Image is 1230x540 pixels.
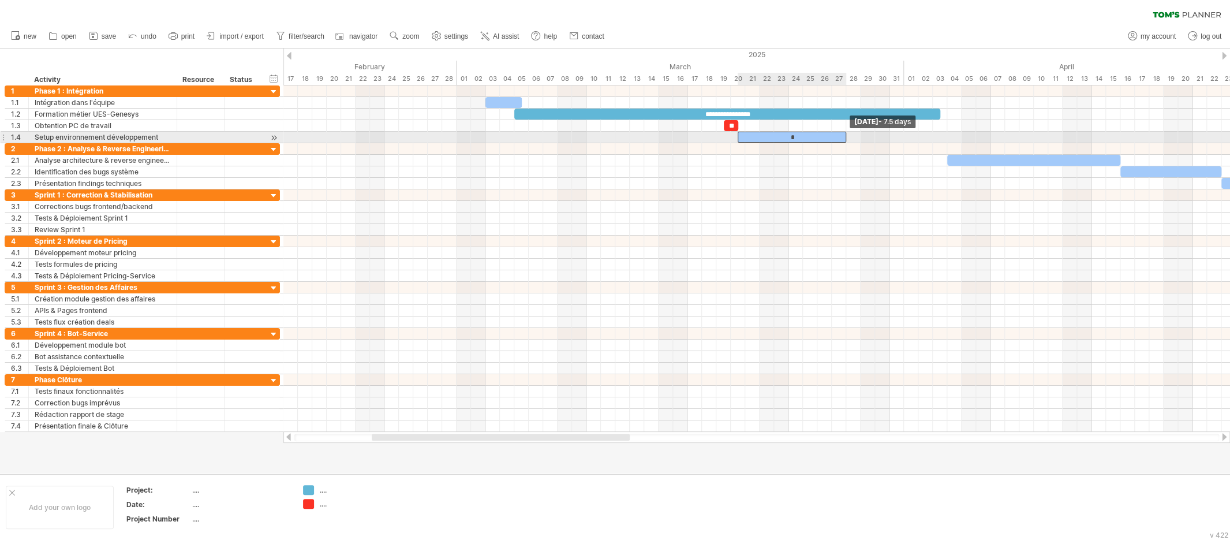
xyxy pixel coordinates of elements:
div: Monday, 31 March 2025 [889,73,904,85]
div: Thursday, 6 March 2025 [529,73,543,85]
a: help [528,29,560,44]
div: Activity [34,74,170,85]
div: Thursday, 20 March 2025 [731,73,745,85]
div: Monday, 24 March 2025 [788,73,803,85]
div: Wednesday, 26 February 2025 [413,73,428,85]
div: Sprint 1 : Correction & Stabilisation [35,189,171,200]
div: 7.1 [11,386,28,397]
div: Tuesday, 25 March 2025 [803,73,817,85]
div: Tests & Déploiement Pricing-Service [35,270,171,281]
div: Phase 2 : Analyse & Reverse Engineering [35,143,171,154]
div: 3 [11,189,28,200]
div: Thursday, 3 April 2025 [933,73,947,85]
div: Monday, 7 April 2025 [990,73,1005,85]
div: Bot assistance contextuelle [35,351,171,362]
a: settings [429,29,472,44]
div: 6.3 [11,363,28,374]
div: 5.3 [11,316,28,327]
div: Thursday, 27 March 2025 [832,73,846,85]
div: Développement moteur pricing [35,247,171,258]
a: my account [1125,29,1179,44]
span: open [61,32,77,40]
div: Thursday, 10 April 2025 [1034,73,1048,85]
div: scroll to activity [268,132,279,144]
div: 1.4 [11,132,28,143]
span: save [102,32,116,40]
div: Tests & Déploiement Sprint 1 [35,213,171,224]
div: ​ [947,155,1120,166]
div: .... [192,500,289,509]
div: 3.3 [11,224,28,235]
div: Sprint 2 : Moteur de Pricing [35,236,171,247]
a: save [86,29,119,44]
div: Date: [126,500,190,509]
div: .... [320,499,383,509]
div: Add your own logo [6,486,114,529]
span: undo [141,32,156,40]
div: Thursday, 17 April 2025 [1135,73,1149,85]
div: Saturday, 15 March 2025 [659,73,673,85]
div: Friday, 18 April 2025 [1149,73,1164,85]
div: [DATE] [850,116,915,128]
a: import / export [204,29,267,44]
div: Friday, 21 March 2025 [745,73,760,85]
div: Saturday, 8 March 2025 [558,73,572,85]
div: .... [192,485,289,495]
div: March 2025 [457,61,904,73]
div: 1.2 [11,109,28,120]
div: Phase Clôture [35,374,171,385]
div: Présentation findings techniques [35,178,171,189]
span: help [544,32,557,40]
div: Monday, 21 April 2025 [1192,73,1207,85]
a: new [8,29,40,44]
div: Tuesday, 8 April 2025 [1005,73,1019,85]
div: Saturday, 5 April 2025 [962,73,976,85]
div: Saturday, 1 March 2025 [457,73,471,85]
div: 3.1 [11,201,28,212]
div: Saturday, 22 March 2025 [760,73,774,85]
div: Formation métier UES-Genesys [35,109,171,120]
div: Sunday, 30 March 2025 [875,73,889,85]
div: Saturday, 19 April 2025 [1164,73,1178,85]
div: 4.1 [11,247,28,258]
div: Sunday, 16 March 2025 [673,73,687,85]
span: navigator [349,32,377,40]
div: Tuesday, 11 March 2025 [601,73,615,85]
div: Rédaction rapport de stage [35,409,171,420]
div: Friday, 21 February 2025 [341,73,356,85]
div: Thursday, 27 February 2025 [428,73,442,85]
div: Tuesday, 22 April 2025 [1207,73,1221,85]
div: Status [230,74,255,85]
div: 2.1 [11,155,28,166]
a: contact [566,29,608,44]
div: 2.3 [11,178,28,189]
span: settings [444,32,468,40]
span: zoom [402,32,419,40]
div: ​ [1120,166,1221,177]
div: Wednesday, 5 March 2025 [514,73,529,85]
div: Monday, 24 February 2025 [384,73,399,85]
div: .... [320,485,383,495]
div: Friday, 28 February 2025 [442,73,457,85]
span: AI assist [493,32,519,40]
span: - 7.5 days [878,117,911,126]
a: zoom [387,29,423,44]
a: open [46,29,80,44]
div: 7.3 [11,409,28,420]
div: Analyse architecture & reverse engineering [35,155,171,166]
a: undo [125,29,160,44]
a: print [166,29,198,44]
div: Monday, 3 March 2025 [485,73,500,85]
div: APIs & Pages frontend [35,305,171,316]
div: Tuesday, 25 February 2025 [399,73,413,85]
div: Sprint 4 : Bot-Service [35,328,171,339]
div: 7.2 [11,397,28,408]
span: log out [1201,32,1221,40]
div: Monday, 10 March 2025 [586,73,601,85]
div: 3.2 [11,213,28,224]
div: 4 [11,236,28,247]
div: 6.1 [11,340,28,351]
div: Setup environnement développement [35,132,171,143]
div: 4.3 [11,270,28,281]
div: Monday, 17 March 2025 [687,73,702,85]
